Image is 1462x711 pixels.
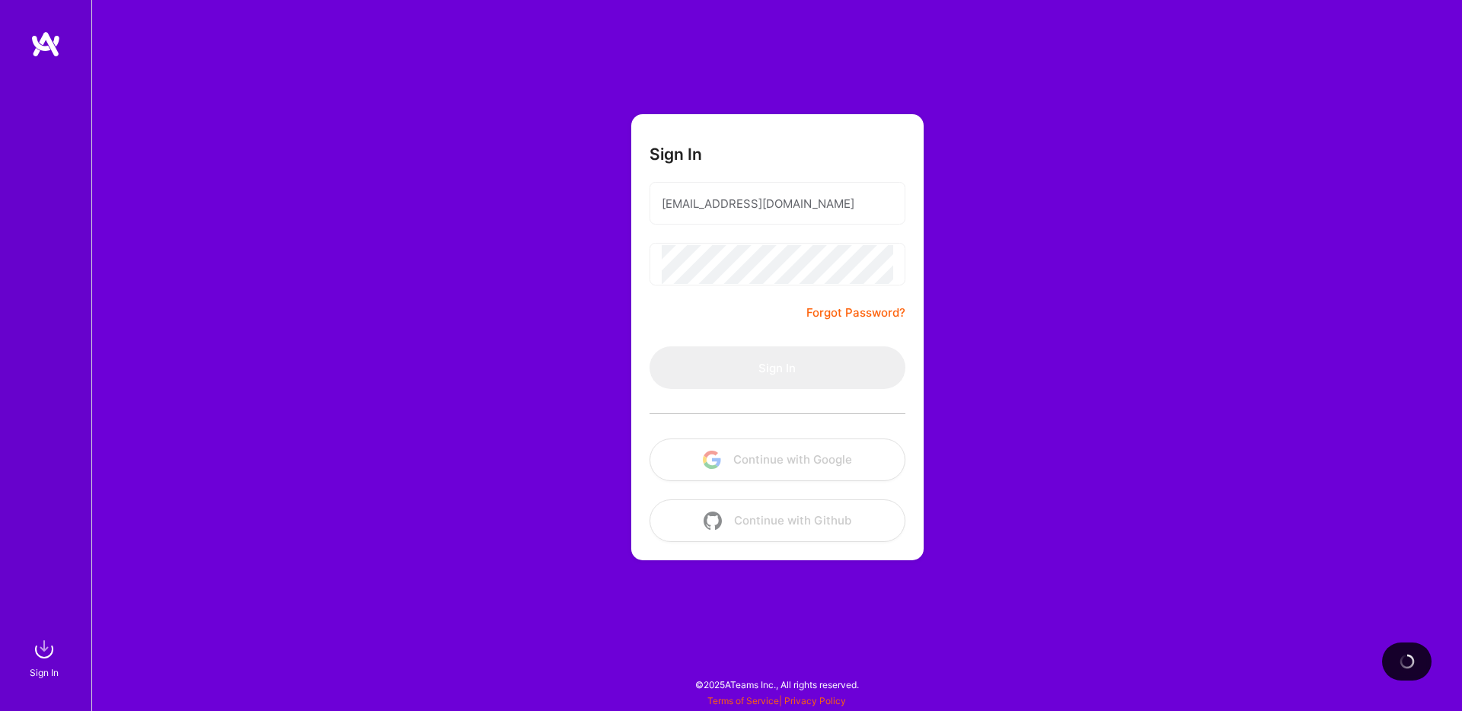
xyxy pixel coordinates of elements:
[806,304,905,322] a: Forgot Password?
[707,695,779,706] a: Terms of Service
[29,634,59,665] img: sign in
[707,695,846,706] span: |
[784,695,846,706] a: Privacy Policy
[650,145,702,164] h3: Sign In
[30,665,59,681] div: Sign In
[650,346,905,389] button: Sign In
[32,634,59,681] a: sign inSign In
[650,499,905,542] button: Continue with Github
[650,438,905,481] button: Continue with Google
[662,184,893,223] input: Email...
[704,512,722,530] img: icon
[703,451,721,469] img: icon
[1398,652,1416,671] img: loading
[30,30,61,58] img: logo
[91,665,1462,703] div: © 2025 ATeams Inc., All rights reserved.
